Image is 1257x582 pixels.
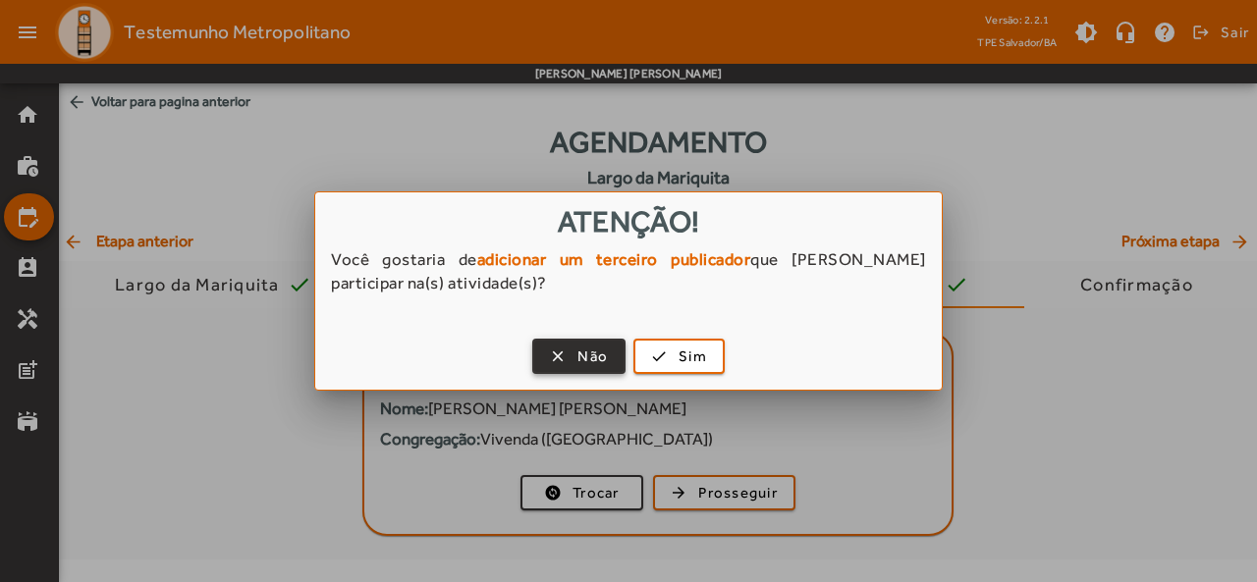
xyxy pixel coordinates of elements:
span: Não [577,345,608,368]
span: Atenção! [558,204,700,238]
div: Você gostaria de que [PERSON_NAME] participar na(s) atividade(s)? [315,247,942,314]
button: Não [532,339,626,374]
strong: adicionar um terceiro publicador [477,249,751,269]
button: Sim [633,339,725,374]
span: Sim [679,345,707,368]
